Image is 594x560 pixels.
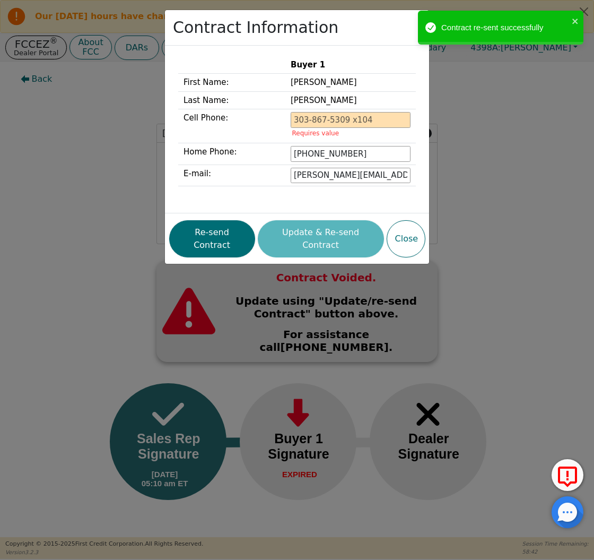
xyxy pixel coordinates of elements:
p: Requires value [292,131,409,136]
td: E-mail: [178,165,285,186]
td: [PERSON_NAME] [285,74,416,92]
h2: Contract Information [173,18,338,37]
input: 303-867-5309 x104 [291,146,410,162]
button: Re-send Contract [169,220,255,257]
td: First Name: [178,74,285,92]
button: Close [387,220,425,257]
td: Home Phone: [178,143,285,165]
input: 303-867-5309 x104 [291,112,410,128]
button: close [572,15,579,27]
div: Contract re-sent successfully [441,22,569,34]
button: Report Error to FCC [552,459,583,491]
td: [PERSON_NAME] [285,91,416,109]
th: Buyer 1 [285,56,416,74]
td: Cell Phone: [178,109,285,143]
td: Last Name: [178,91,285,109]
